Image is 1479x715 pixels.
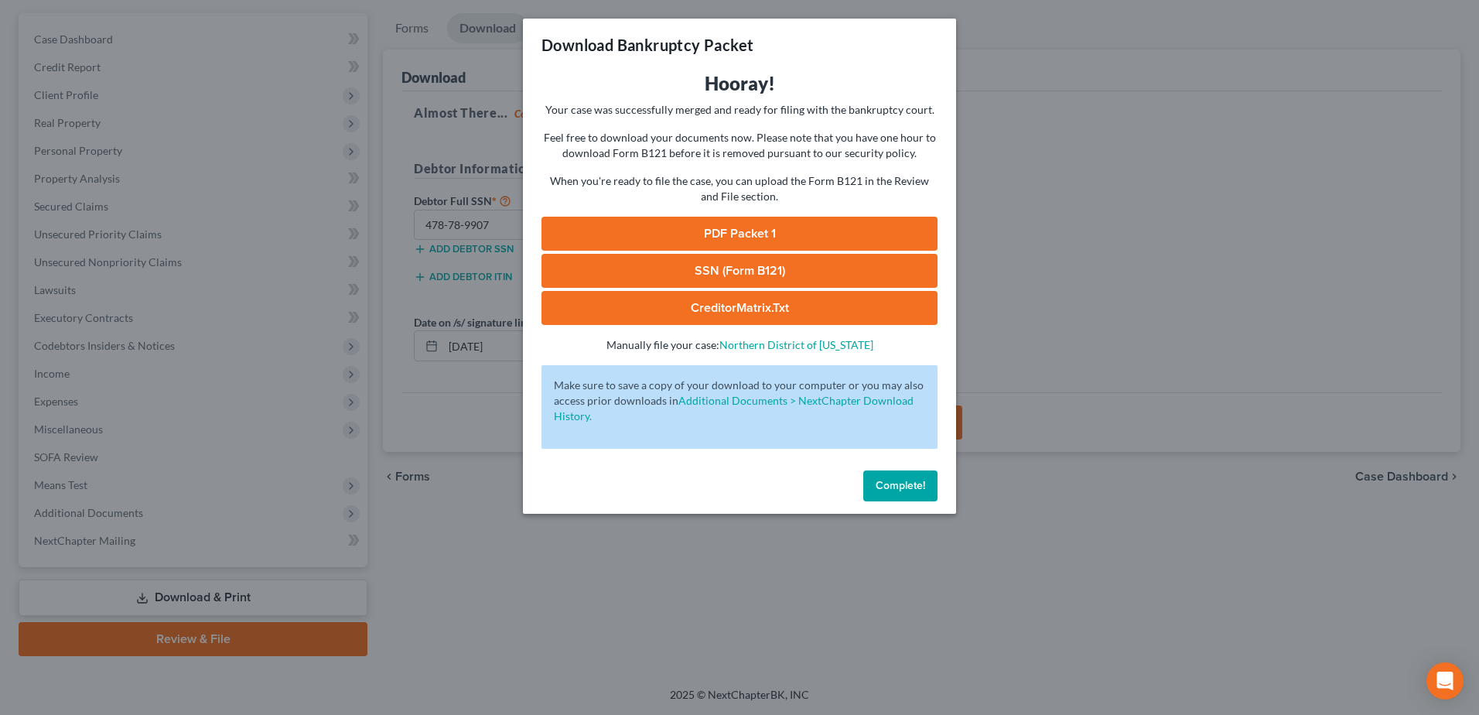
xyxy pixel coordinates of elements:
p: Manually file your case: [541,337,938,353]
p: Your case was successfully merged and ready for filing with the bankruptcy court. [541,102,938,118]
p: When you're ready to file the case, you can upload the Form B121 in the Review and File section. [541,173,938,204]
button: Complete! [863,470,938,501]
a: Additional Documents > NextChapter Download History. [554,394,914,422]
h3: Hooray! [541,71,938,96]
a: Northern District of [US_STATE] [719,338,873,351]
a: CreditorMatrix.txt [541,291,938,325]
p: Feel free to download your documents now. Please note that you have one hour to download Form B12... [541,130,938,161]
p: Make sure to save a copy of your download to your computer or you may also access prior downloads in [554,378,925,424]
a: PDF Packet 1 [541,217,938,251]
div: Open Intercom Messenger [1426,662,1464,700]
h3: Download Bankruptcy Packet [541,34,753,56]
span: Complete! [876,479,925,492]
a: SSN (Form B121) [541,254,938,288]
